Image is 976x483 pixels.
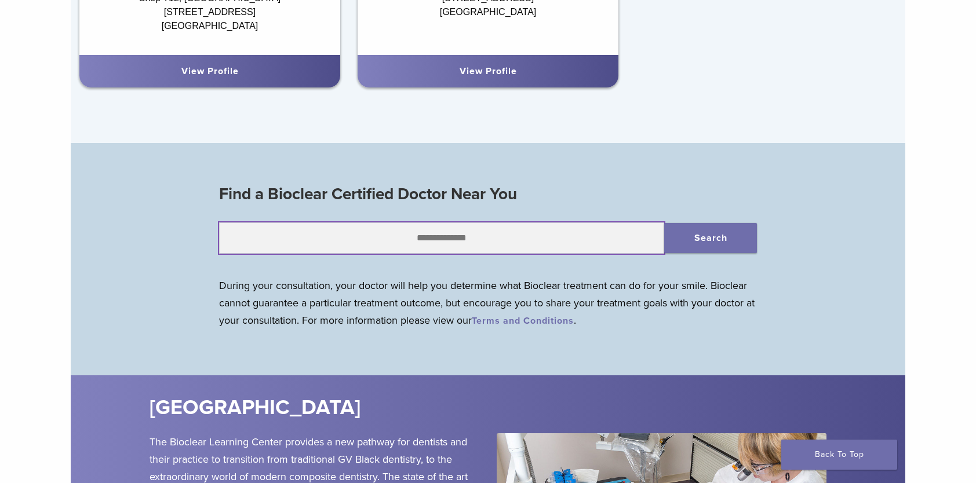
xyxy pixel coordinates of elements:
a: View Profile [181,65,239,77]
button: Search [664,223,757,253]
p: During your consultation, your doctor will help you determine what Bioclear treatment can do for ... [219,277,757,329]
a: Terms and Conditions [472,315,574,327]
a: Back To Top [781,440,897,470]
h3: Find a Bioclear Certified Doctor Near You [219,180,757,208]
a: View Profile [460,65,517,77]
h2: [GEOGRAPHIC_DATA] [150,394,558,422]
